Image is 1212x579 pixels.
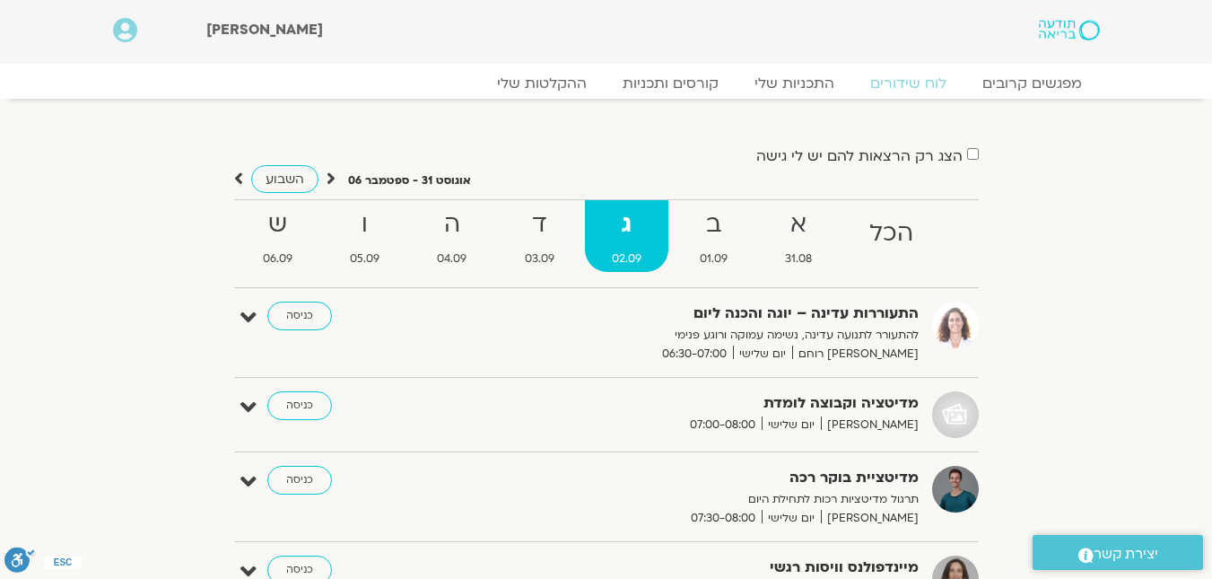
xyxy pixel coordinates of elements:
[852,75,964,92] a: לוח שידורים
[1033,535,1203,570] a: יצירת קשר
[605,75,737,92] a: קורסים ותכניות
[410,200,493,272] a: ה04.09
[251,165,318,193] a: השבוע
[756,148,963,164] label: הצג רק הרצאות להם יש לי גישה
[479,391,919,416] strong: מדיטציה וקבוצה לומדת
[672,250,754,268] span: 01.09
[266,171,304,188] span: השבוע
[323,250,406,268] span: 05.09
[585,200,668,272] a: ג02.09
[267,302,332,330] a: כניסה
[236,250,319,268] span: 06.09
[267,466,332,495] a: כניסה
[792,345,919,364] span: [PERSON_NAME] רוחם
[479,326,919,345] p: להתעורר לתנועה עדינה, נשימה עמוקה ורוגע פנימי
[113,75,1100,92] nav: Menu
[737,75,852,92] a: התכניות שלי
[498,205,581,245] strong: ד
[267,391,332,420] a: כניסה
[758,250,839,268] span: 31.08
[479,490,919,509] p: תרגול מדיטציות רכות לתחילת היום
[206,20,323,39] span: [PERSON_NAME]
[410,250,493,268] span: 04.09
[323,200,406,272] a: ו05.09
[348,171,471,190] p: אוגוסט 31 - ספטמבר 06
[684,416,762,434] span: 07:00-08:00
[479,302,919,326] strong: התעוררות עדינה – יוגה והכנה ליום
[323,205,406,245] strong: ו
[585,205,668,245] strong: ג
[410,205,493,245] strong: ה
[672,205,754,245] strong: ב
[684,509,762,528] span: 07:30-08:00
[656,345,733,364] span: 06:30-07:00
[762,416,821,434] span: יום שלישי
[821,416,919,434] span: [PERSON_NAME]
[1094,542,1158,566] span: יצירת קשר
[479,466,919,490] strong: מדיטציית בוקר רכה
[758,200,839,272] a: א31.08
[236,205,319,245] strong: ש
[758,205,839,245] strong: א
[733,345,792,364] span: יום שלישי
[498,250,581,268] span: 03.09
[498,200,581,272] a: ד03.09
[762,509,821,528] span: יום שלישי
[672,200,754,272] a: ב01.09
[842,200,940,272] a: הכל
[842,214,940,254] strong: הכל
[236,200,319,272] a: ש06.09
[964,75,1100,92] a: מפגשים קרובים
[479,75,605,92] a: ההקלטות שלי
[585,250,668,268] span: 02.09
[821,509,919,528] span: [PERSON_NAME]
